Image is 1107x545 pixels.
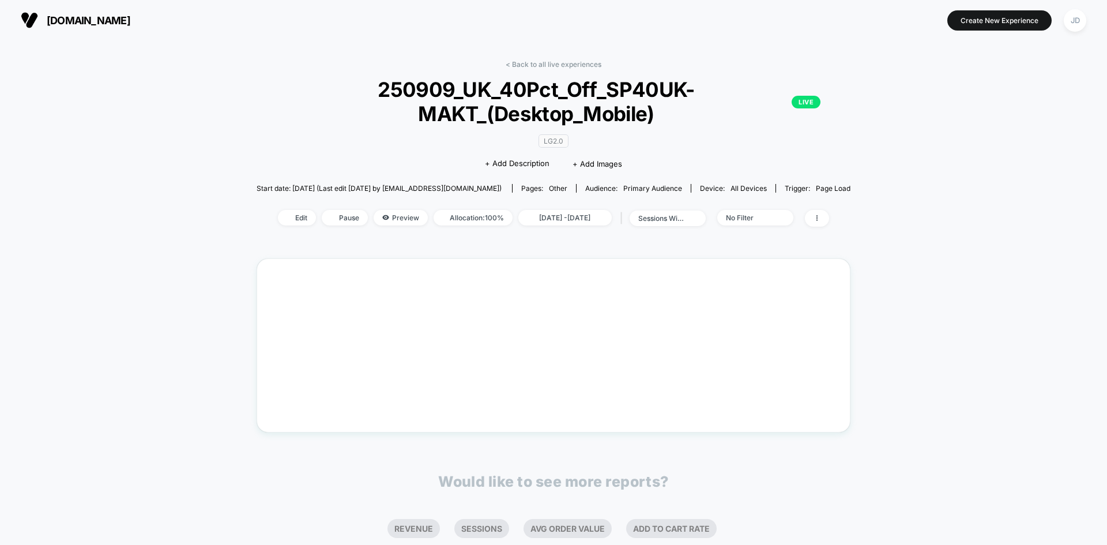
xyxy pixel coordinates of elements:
[438,473,669,490] p: Would like to see more reports?
[623,184,682,193] span: Primary Audience
[21,12,38,29] img: Visually logo
[539,134,568,148] span: LG2.0
[374,210,428,225] span: Preview
[506,60,601,69] a: < Back to all live experiences
[573,159,622,168] span: + Add Images
[792,96,820,108] p: LIVE
[524,519,612,538] li: Avg Order Value
[638,214,684,223] div: sessions with impression
[278,210,316,225] span: Edit
[549,184,567,193] span: other
[17,11,134,29] button: [DOMAIN_NAME]
[785,184,850,193] div: Trigger:
[947,10,1052,31] button: Create New Experience
[257,184,502,193] span: Start date: [DATE] (Last edit [DATE] by [EMAIL_ADDRESS][DOMAIN_NAME])
[287,77,821,126] span: 250909_UK_40Pct_Off_SP40UK-MAKT_(Desktop_Mobile)
[454,519,509,538] li: Sessions
[485,158,549,170] span: + Add Description
[816,184,850,193] span: Page Load
[387,519,440,538] li: Revenue
[691,184,775,193] span: Device:
[1060,9,1090,32] button: JD
[47,14,130,27] span: [DOMAIN_NAME]
[518,210,612,225] span: [DATE] - [DATE]
[626,519,717,538] li: Add To Cart Rate
[322,210,368,225] span: Pause
[585,184,682,193] div: Audience:
[731,184,767,193] span: all devices
[1064,9,1086,32] div: JD
[617,210,630,227] span: |
[434,210,513,225] span: Allocation: 100%
[726,213,772,222] div: No Filter
[521,184,567,193] div: Pages:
